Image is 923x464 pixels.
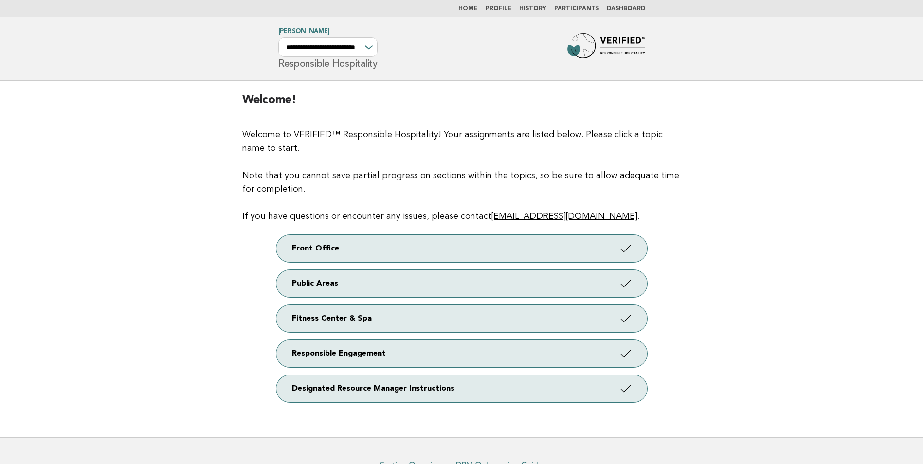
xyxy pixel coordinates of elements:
a: [EMAIL_ADDRESS][DOMAIN_NAME] [491,212,637,221]
h1: Responsible Hospitality [278,29,378,69]
a: Dashboard [607,6,645,12]
a: Front Office [276,235,647,262]
a: Public Areas [276,270,647,297]
a: Responsible Engagement [276,340,647,367]
p: Welcome to VERIFIED™ Responsible Hospitality! Your assignments are listed below. Please click a t... [242,128,681,223]
a: [PERSON_NAME] [278,28,330,35]
a: Designated Resource Manager Instructions [276,375,647,402]
a: Profile [486,6,511,12]
a: History [519,6,546,12]
a: Home [458,6,478,12]
a: Participants [554,6,599,12]
img: Forbes Travel Guide [567,33,645,64]
h2: Welcome! [242,92,681,116]
a: Fitness Center & Spa [276,305,647,332]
